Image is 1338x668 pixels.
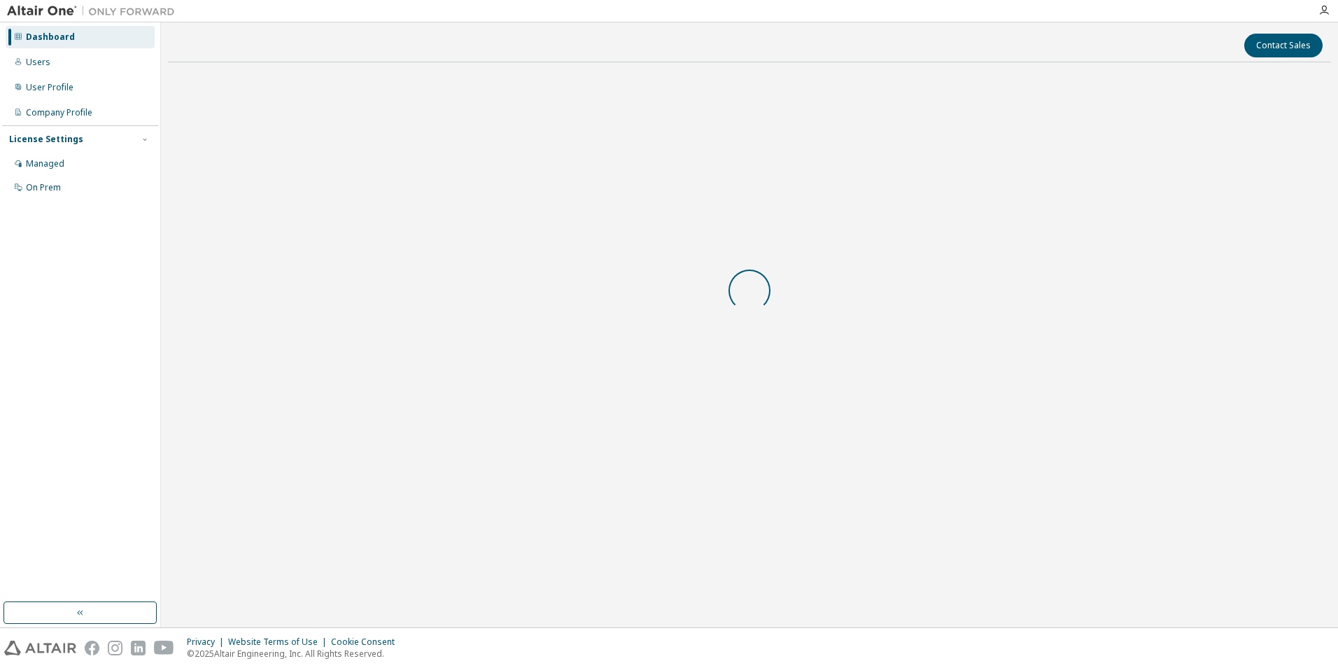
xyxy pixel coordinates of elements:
[26,82,73,93] div: User Profile
[4,641,76,655] img: altair_logo.svg
[331,636,403,648] div: Cookie Consent
[26,107,92,118] div: Company Profile
[187,636,228,648] div: Privacy
[228,636,331,648] div: Website Terms of Use
[131,641,146,655] img: linkedin.svg
[26,182,61,193] div: On Prem
[26,57,50,68] div: Users
[154,641,174,655] img: youtube.svg
[85,641,99,655] img: facebook.svg
[9,134,83,145] div: License Settings
[26,158,64,169] div: Managed
[108,641,122,655] img: instagram.svg
[7,4,182,18] img: Altair One
[26,32,75,43] div: Dashboard
[187,648,403,660] p: © 2025 Altair Engineering, Inc. All Rights Reserved.
[1244,34,1323,57] button: Contact Sales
